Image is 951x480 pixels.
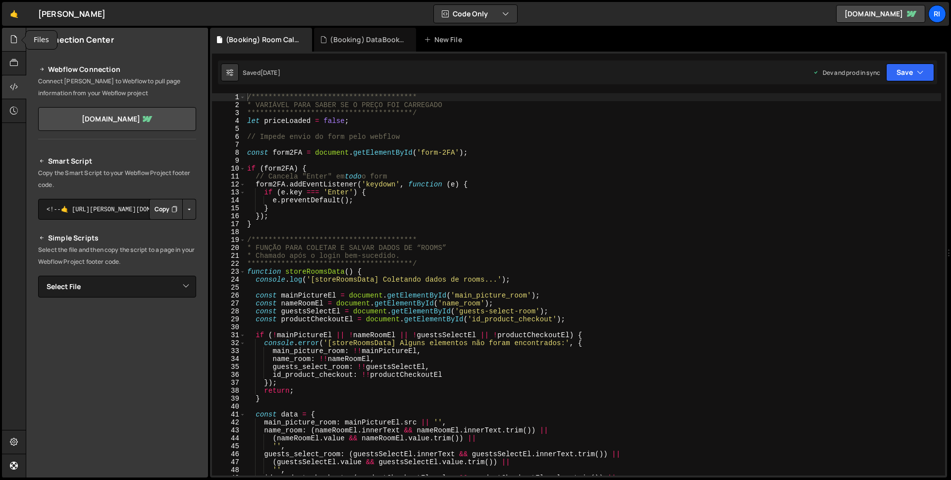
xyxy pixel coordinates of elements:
[212,339,246,347] div: 32
[212,363,246,371] div: 35
[212,379,246,387] div: 37
[212,157,246,165] div: 9
[212,442,246,450] div: 45
[424,35,466,45] div: New File
[212,228,246,236] div: 18
[212,300,246,307] div: 27
[212,212,246,220] div: 16
[212,315,246,323] div: 29
[38,63,196,75] h2: Webflow Connection
[38,107,196,131] a: [DOMAIN_NAME]
[212,466,246,474] div: 48
[836,5,925,23] a: [DOMAIN_NAME]
[212,347,246,355] div: 33
[212,450,246,458] div: 46
[212,117,246,125] div: 4
[813,68,880,77] div: Dev and prod in sync
[212,371,246,379] div: 36
[212,276,246,284] div: 24
[212,403,246,411] div: 40
[38,155,196,167] h2: Smart Script
[212,434,246,442] div: 44
[212,141,246,149] div: 7
[38,232,196,244] h2: Simple Scripts
[212,307,246,315] div: 28
[26,31,57,49] div: Files
[212,93,246,101] div: 1
[212,149,246,157] div: 8
[38,167,196,191] p: Copy the Smart Script to your Webflow Project footer code.
[212,355,246,363] div: 34
[212,188,246,196] div: 13
[212,101,246,109] div: 2
[38,314,197,403] iframe: YouTube video player
[261,68,280,77] div: [DATE]
[212,268,246,276] div: 23
[212,244,246,252] div: 20
[212,133,246,141] div: 6
[928,5,946,23] a: Ri
[226,35,300,45] div: (Booking) Room Calendar.js
[212,109,246,117] div: 3
[212,331,246,339] div: 31
[212,323,246,331] div: 30
[434,5,517,23] button: Code Only
[149,199,196,220] div: Button group with nested dropdown
[212,252,246,260] div: 21
[330,35,404,45] div: (Booking) DataBooking.js
[212,292,246,300] div: 26
[212,125,246,133] div: 5
[212,411,246,419] div: 41
[243,68,280,77] div: Saved
[212,180,246,188] div: 12
[212,387,246,395] div: 38
[38,199,196,220] textarea: <!--🤙 [URL][PERSON_NAME][DOMAIN_NAME]> <script>document.addEventListener("DOMContentLoaded", func...
[212,196,246,204] div: 14
[212,395,246,403] div: 39
[212,173,246,180] div: 11
[212,204,246,212] div: 15
[212,260,246,268] div: 22
[886,63,934,81] button: Save
[38,8,106,20] div: [PERSON_NAME]
[212,426,246,434] div: 43
[212,220,246,228] div: 17
[212,165,246,173] div: 10
[149,199,183,220] button: Copy
[212,284,246,292] div: 25
[38,75,196,99] p: Connect [PERSON_NAME] to Webflow to pull page information from your Webflow project
[38,34,114,45] h2: Connection Center
[38,244,196,268] p: Select the file and then copy the script to a page in your Webflow Project footer code.
[212,419,246,426] div: 42
[212,236,246,244] div: 19
[212,458,246,466] div: 47
[2,2,26,26] a: 🤙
